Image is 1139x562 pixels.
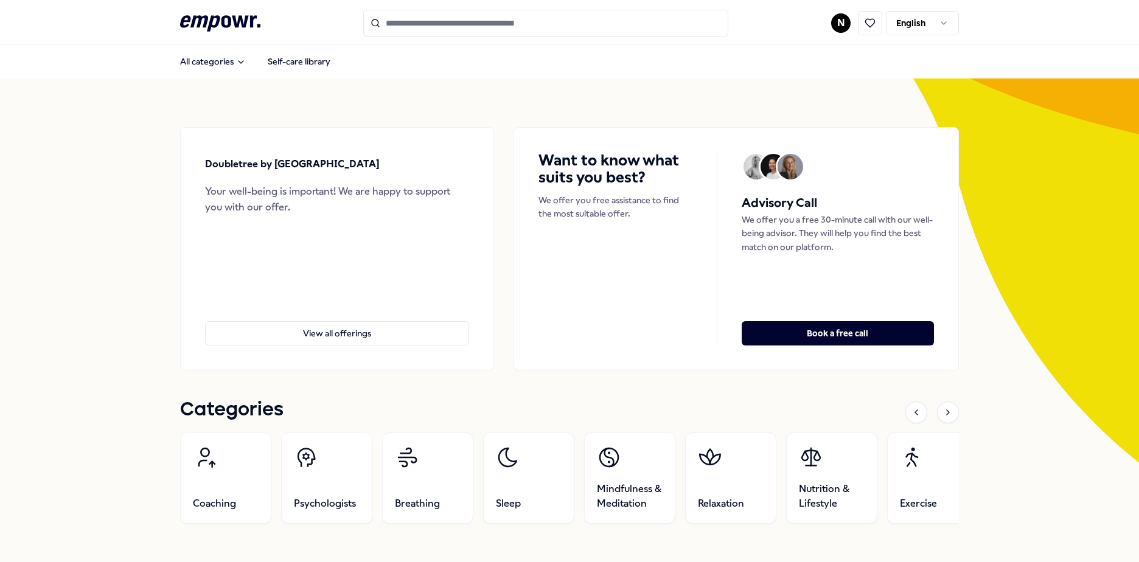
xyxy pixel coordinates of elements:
h1: Categories [180,395,284,425]
a: Relaxation [685,432,776,524]
img: Avatar [778,154,803,179]
a: View all offerings [205,302,469,345]
nav: Main [170,49,340,74]
a: Nutrition & Lifestyle [786,432,877,524]
span: Sleep [496,496,521,511]
a: Breathing [382,432,473,524]
span: Breathing [395,496,440,511]
div: Your well-being is important! We are happy to support you with our offer. [205,184,469,215]
span: Exercise [900,496,937,511]
h4: Want to know what suits you best? [538,152,692,186]
p: We offer you free assistance to find the most suitable offer. [538,193,692,221]
a: Self-care library [258,49,340,74]
img: Avatar [744,154,769,179]
h5: Advisory Call [742,193,934,213]
input: Search for products, categories or subcategories [363,10,728,36]
span: Coaching [193,496,236,511]
img: Avatar [761,154,786,179]
a: Mindfulness & Meditation [584,432,675,524]
button: All categories [170,49,256,74]
a: Psychologists [281,432,372,524]
a: Exercise [887,432,978,524]
button: Book a free call [742,321,934,345]
button: N [831,13,851,33]
span: Psychologists [294,496,356,511]
button: View all offerings [205,321,469,345]
a: Sleep [483,432,574,524]
p: Doubletree by [GEOGRAPHIC_DATA] [205,156,380,172]
p: We offer you a free 30-minute call with our well-being advisor. They will help you find the best ... [742,213,934,254]
span: Mindfulness & Meditation [597,482,663,511]
a: Coaching [180,432,271,524]
span: Relaxation [698,496,744,511]
span: Nutrition & Lifestyle [799,482,865,511]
